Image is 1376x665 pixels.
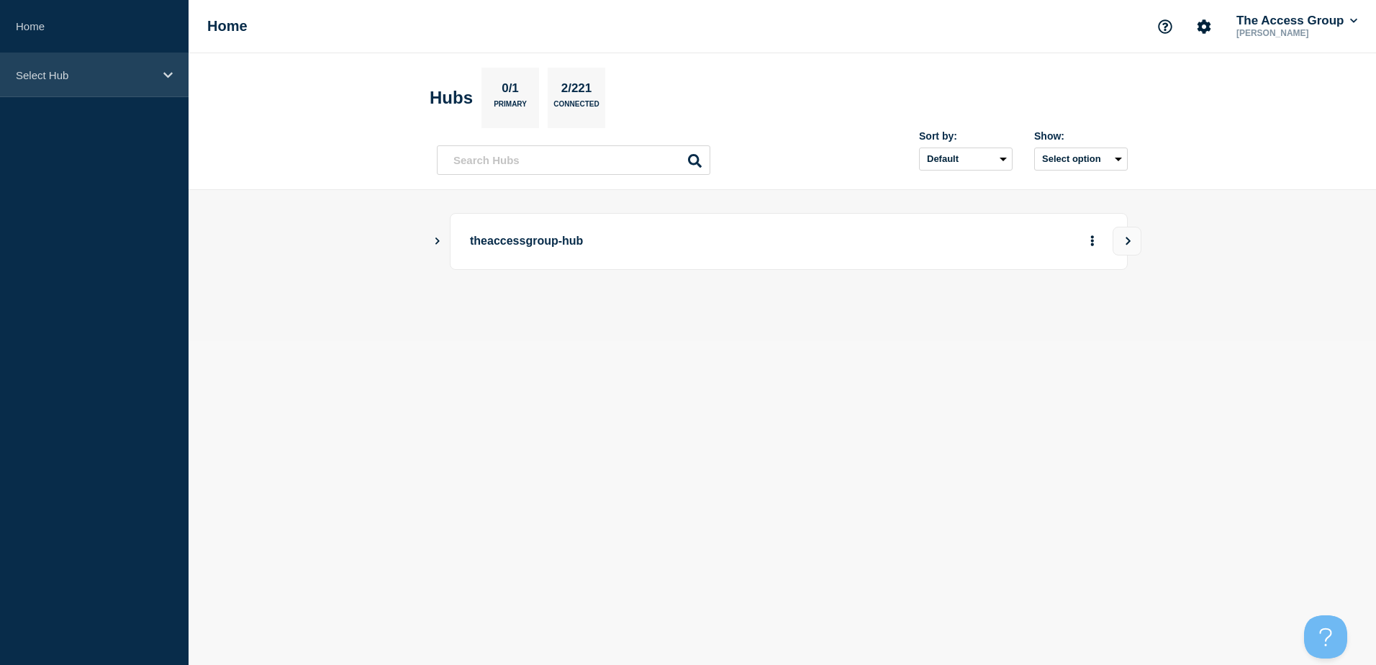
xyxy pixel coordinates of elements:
iframe: Help Scout Beacon - Open [1304,615,1347,659]
button: Account settings [1189,12,1219,42]
select: Sort by [919,148,1013,171]
p: 2/221 [556,81,597,100]
div: Sort by: [919,130,1013,142]
p: Connected [553,100,599,115]
button: Support [1150,12,1180,42]
p: Select Hub [16,69,154,81]
div: Show: [1034,130,1128,142]
button: View [1113,227,1141,255]
button: Select option [1034,148,1128,171]
h1: Home [207,18,248,35]
p: Primary [494,100,527,115]
input: Search Hubs [437,145,710,175]
button: More actions [1083,228,1102,255]
button: The Access Group [1234,14,1360,28]
button: Show Connected Hubs [434,236,441,247]
h2: Hubs [430,88,473,108]
p: 0/1 [497,81,525,100]
p: [PERSON_NAME] [1234,28,1360,38]
p: theaccessgroup-hub [470,228,868,255]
